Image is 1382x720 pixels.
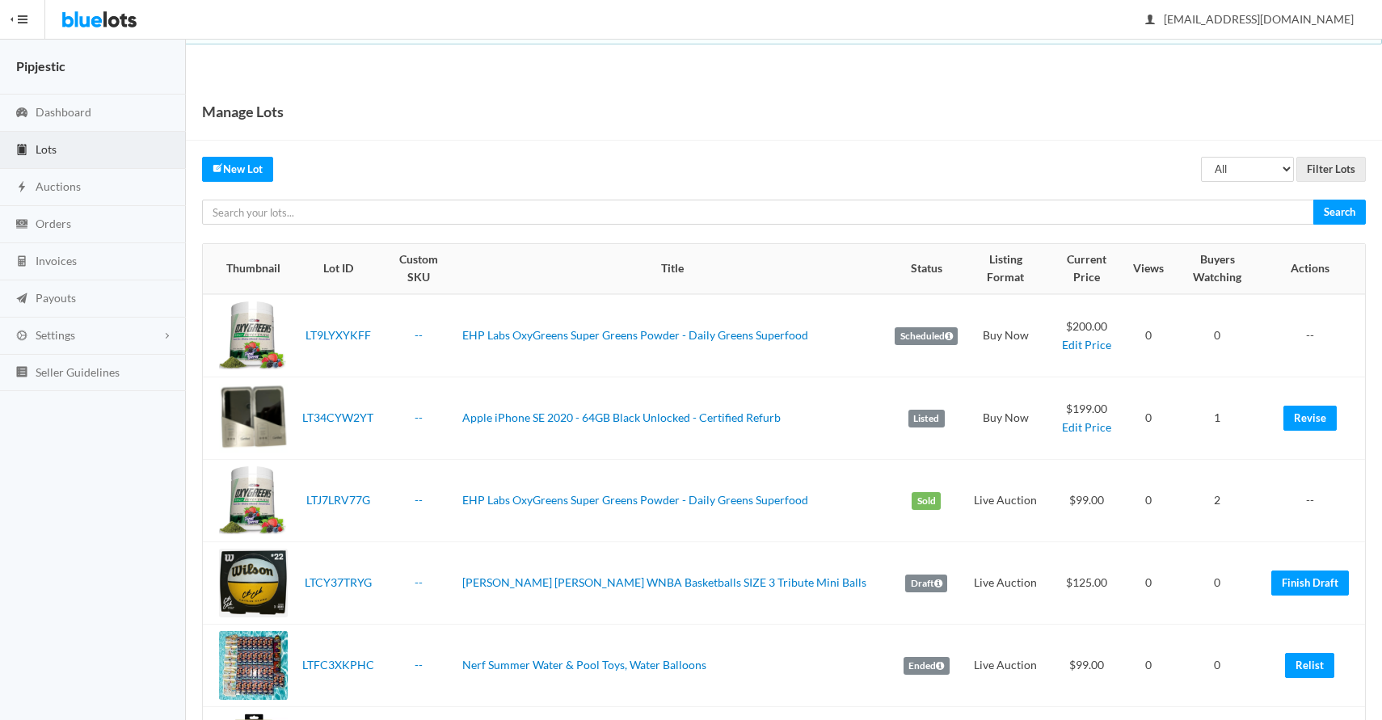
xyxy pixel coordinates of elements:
th: Listing Format [964,244,1047,294]
span: Dashboard [36,105,91,119]
td: 0 [1127,294,1170,377]
td: 1 [1170,377,1265,460]
ion-icon: flash [14,180,30,196]
ion-icon: cash [14,217,30,233]
h1: Manage Lots [202,99,284,124]
td: $99.00 [1047,625,1127,707]
span: [EMAIL_ADDRESS][DOMAIN_NAME] [1146,12,1354,26]
label: Draft [905,575,947,592]
label: Ended [904,657,950,675]
span: Payouts [36,291,76,305]
span: Invoices [36,254,77,267]
th: Status [888,244,964,294]
th: Lot ID [294,244,381,294]
th: Current Price [1047,244,1127,294]
ion-icon: clipboard [14,143,30,158]
ion-icon: person [1142,13,1158,28]
th: Title [456,244,889,294]
span: Settings [36,328,75,342]
a: Edit Price [1062,338,1111,352]
td: Buy Now [964,294,1047,377]
td: 0 [1170,542,1265,625]
th: Actions [1265,244,1365,294]
a: createNew Lot [202,157,273,182]
a: -- [415,328,423,342]
a: [PERSON_NAME] [PERSON_NAME] WNBA Basketballs SIZE 3 Tribute Mini Balls [462,575,866,589]
td: $99.00 [1047,460,1127,542]
a: -- [415,575,423,589]
input: Search your lots... [202,200,1314,225]
ion-icon: list box [14,365,30,381]
td: 2 [1170,460,1265,542]
td: 0 [1127,460,1170,542]
td: Buy Now [964,377,1047,460]
th: Buyers Watching [1170,244,1265,294]
strong: Pipjestic [16,58,65,74]
a: Relist [1285,653,1334,678]
a: LTCY37TRYG [305,575,372,589]
span: Auctions [36,179,81,193]
a: LT9LYXYKFF [305,328,371,342]
td: 0 [1127,625,1170,707]
ion-icon: create [213,162,223,173]
a: Finish Draft [1271,571,1349,596]
ion-icon: cog [14,329,30,344]
td: Live Auction [964,542,1047,625]
td: Live Auction [964,625,1047,707]
ion-icon: paper plane [14,292,30,307]
a: Apple iPhone SE 2020 - 64GB Black Unlocked - Certified Refurb [462,411,781,424]
label: Scheduled [895,327,958,345]
td: Live Auction [964,460,1047,542]
input: Search [1313,200,1366,225]
td: 0 [1170,625,1265,707]
a: LTJ7LRV77G [306,493,370,507]
td: -- [1265,294,1365,377]
td: $200.00 [1047,294,1127,377]
span: Orders [36,217,71,230]
span: Lots [36,142,57,156]
a: LT34CYW2YT [302,411,373,424]
a: Nerf Summer Water & Pool Toys, Water Balloons [462,658,706,672]
input: Filter Lots [1296,157,1366,182]
a: -- [415,411,423,424]
th: Views [1127,244,1170,294]
span: Seller Guidelines [36,365,120,379]
a: Revise [1283,406,1337,431]
label: Listed [908,410,945,427]
td: $199.00 [1047,377,1127,460]
a: LTFC3XKPHC [302,658,374,672]
td: 0 [1127,542,1170,625]
td: -- [1265,460,1365,542]
a: EHP Labs OxyGreens Super Greens Powder - Daily Greens Superfood [462,493,808,507]
a: -- [415,658,423,672]
th: Thumbnail [203,244,294,294]
ion-icon: calculator [14,255,30,270]
label: Sold [912,492,941,510]
a: -- [415,493,423,507]
td: 0 [1170,294,1265,377]
a: EHP Labs OxyGreens Super Greens Powder - Daily Greens Superfood [462,328,808,342]
ion-icon: speedometer [14,106,30,121]
td: $125.00 [1047,542,1127,625]
td: 0 [1127,377,1170,460]
th: Custom SKU [381,244,456,294]
a: Edit Price [1062,420,1111,434]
